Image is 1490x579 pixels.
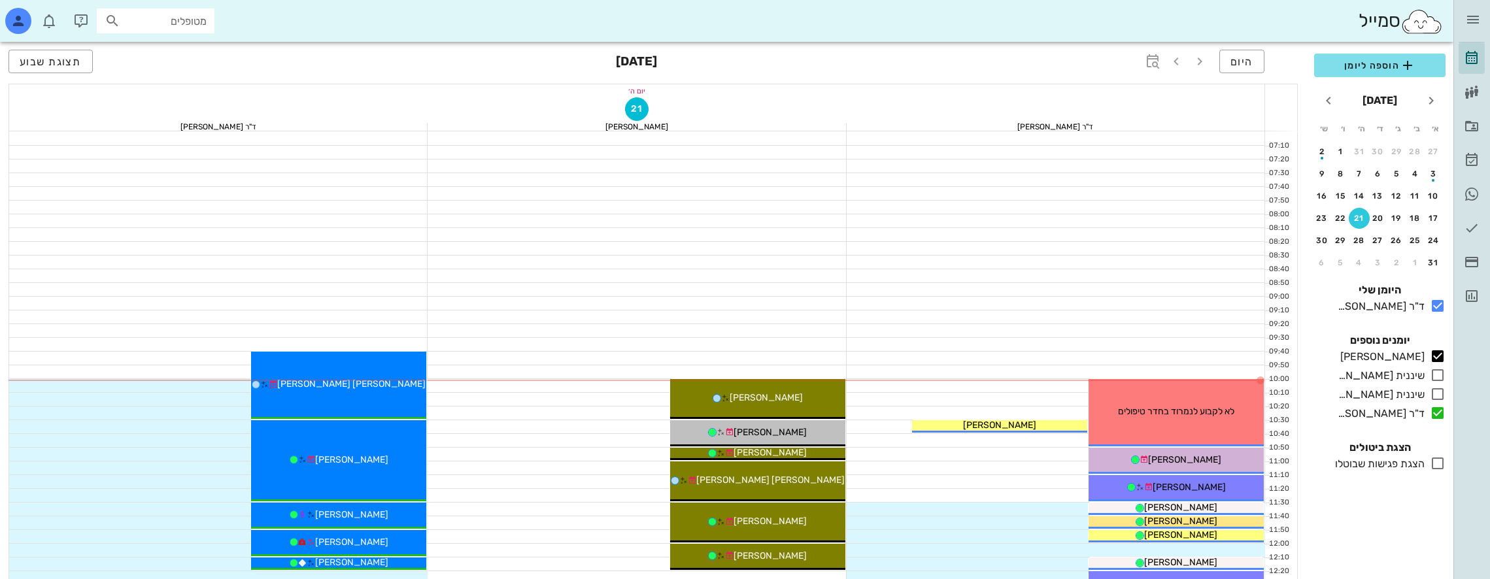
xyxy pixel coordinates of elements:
[1349,141,1370,162] button: 31
[1390,118,1407,140] th: ג׳
[1386,147,1407,156] div: 29
[1405,258,1426,267] div: 1
[1423,214,1444,223] div: 17
[1423,186,1444,207] button: 10
[1405,169,1426,178] div: 4
[1368,214,1389,223] div: 20
[1265,250,1292,261] div: 08:30
[1312,214,1332,223] div: 23
[1349,258,1370,267] div: 4
[1405,147,1426,156] div: 28
[1405,208,1426,229] button: 18
[1405,191,1426,201] div: 11
[1386,230,1407,251] button: 26
[1349,147,1370,156] div: 31
[847,123,1264,131] div: ד"ר [PERSON_NAME]
[1349,191,1370,201] div: 14
[1265,346,1292,357] div: 09:40
[1330,258,1351,267] div: 5
[1265,182,1292,193] div: 07:40
[1405,186,1426,207] button: 11
[277,378,426,389] span: [PERSON_NAME] [PERSON_NAME]
[1265,195,1292,207] div: 07:50
[1265,429,1292,440] div: 10:40
[626,103,648,114] span: 21
[734,447,807,458] span: [PERSON_NAME]
[1314,54,1446,77] button: הוספה ליומן
[20,56,82,68] span: תצוגת שבוע
[1332,406,1425,422] div: ד"ר [PERSON_NAME]
[1368,141,1389,162] button: 30
[1265,264,1292,275] div: 08:40
[1423,191,1444,201] div: 10
[1353,118,1370,140] th: ה׳
[1265,456,1292,467] div: 11:00
[1419,89,1443,112] button: חודש שעבר
[1405,141,1426,162] button: 28
[696,474,845,486] span: [PERSON_NAME] [PERSON_NAME]
[1144,516,1217,527] span: [PERSON_NAME]
[1265,168,1292,179] div: 07:30
[1314,440,1446,455] h4: הצגת ביטולים
[1349,236,1370,245] div: 28
[1265,223,1292,234] div: 08:10
[1265,401,1292,412] div: 10:20
[1265,388,1292,399] div: 10:10
[1405,214,1426,223] div: 18
[428,123,845,131] div: [PERSON_NAME]
[9,123,427,131] div: ד"ר [PERSON_NAME]
[1265,538,1292,550] div: 12:00
[39,10,46,18] span: תג
[730,392,803,403] span: [PERSON_NAME]
[1368,186,1389,207] button: 13
[1368,147,1389,156] div: 30
[315,454,388,465] span: [PERSON_NAME]
[315,509,388,520] span: [PERSON_NAME]
[1368,230,1389,251] button: 27
[1265,319,1292,330] div: 09:20
[1405,252,1426,273] button: 1
[1265,209,1292,220] div: 08:00
[1330,147,1351,156] div: 1
[1265,415,1292,426] div: 10:30
[315,537,388,548] span: [PERSON_NAME]
[1265,278,1292,289] div: 08:50
[1368,208,1389,229] button: 20
[1330,141,1351,162] button: 1
[616,50,657,76] h3: [DATE]
[1408,118,1425,140] th: ב׳
[1359,7,1443,35] div: סמייל
[1349,169,1370,178] div: 7
[1265,470,1292,481] div: 11:10
[1349,230,1370,251] button: 28
[1330,169,1351,178] div: 8
[1312,163,1332,184] button: 9
[1265,305,1292,316] div: 09:10
[1368,163,1389,184] button: 6
[1312,258,1332,267] div: 6
[1423,169,1444,178] div: 3
[1265,237,1292,248] div: 08:20
[1386,236,1407,245] div: 26
[1368,252,1389,273] button: 3
[1400,8,1443,35] img: SmileCloud logo
[1265,360,1292,371] div: 09:50
[1386,252,1407,273] button: 2
[1423,208,1444,229] button: 17
[1265,442,1292,454] div: 10:50
[1312,191,1332,201] div: 16
[1427,118,1444,140] th: א׳
[1330,191,1351,201] div: 15
[1265,333,1292,344] div: 09:30
[1386,169,1407,178] div: 5
[1368,169,1389,178] div: 6
[1368,191,1389,201] div: 13
[1386,214,1407,223] div: 19
[1332,387,1425,403] div: שיננית [PERSON_NAME]
[1265,497,1292,508] div: 11:30
[1332,299,1425,314] div: ד"ר [PERSON_NAME]
[1330,230,1351,251] button: 29
[1312,230,1332,251] button: 30
[1118,406,1234,417] span: לא לקבוע לנמרוד בחדר טיפולים
[1317,89,1340,112] button: חודש הבא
